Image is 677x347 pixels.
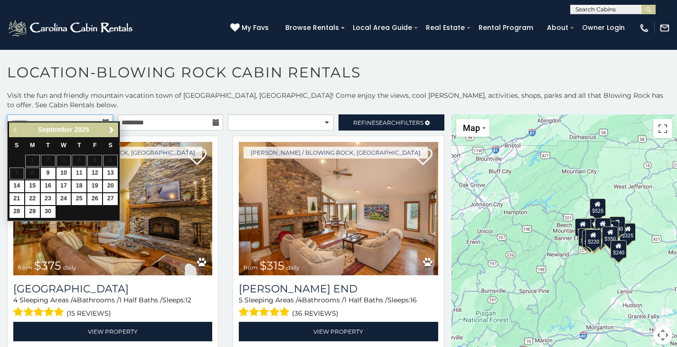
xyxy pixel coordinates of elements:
[72,193,86,205] a: 25
[620,223,636,241] div: $325
[34,259,61,272] span: $375
[421,20,470,35] a: Real Estate
[230,23,271,33] a: My Favs
[38,126,72,133] span: September
[66,307,111,319] span: (15 reviews)
[410,296,417,304] span: 16
[609,216,625,234] div: $930
[348,20,417,35] a: Local Area Guide
[13,282,212,295] a: [GEOGRAPHIC_DATA]
[578,228,594,246] div: $410
[353,119,423,126] span: Refine Filters
[109,142,113,149] span: Saturday
[281,20,344,35] a: Browse Rentals
[590,198,606,216] div: $525
[653,326,672,345] button: Map camera controls
[41,206,56,218] a: 30
[244,147,428,159] a: [PERSON_NAME] / Blowing Rock, [GEOGRAPHIC_DATA]
[292,307,338,319] span: (36 reviews)
[13,295,212,319] div: Sleeping Areas / Bathrooms / Sleeps:
[7,19,135,38] img: White-1-2.png
[239,296,243,304] span: 5
[13,296,18,304] span: 4
[25,206,40,218] a: 29
[456,119,489,137] button: Change map style
[595,217,611,235] div: $150
[542,20,573,35] a: About
[75,126,89,133] span: 2025
[653,119,672,138] button: Toggle fullscreen view
[239,282,438,295] h3: Moss End
[260,259,284,272] span: $315
[25,193,40,205] a: 22
[46,142,50,149] span: Tuesday
[56,180,71,192] a: 17
[41,180,56,192] a: 16
[15,142,19,149] span: Sunday
[585,229,602,247] div: $220
[659,23,670,33] img: mail-regular-white.png
[9,193,24,205] a: 21
[185,296,191,304] span: 12
[13,282,212,295] h3: Mountain Song Lodge
[72,168,86,179] a: 11
[13,322,212,341] a: View Property
[586,230,602,248] div: $345
[103,180,118,192] a: 20
[577,20,630,35] a: Owner Login
[63,264,76,271] span: daily
[286,264,300,271] span: daily
[56,193,71,205] a: 24
[9,206,24,218] a: 28
[584,228,600,246] div: $165
[25,180,40,192] a: 15
[30,142,35,149] span: Monday
[575,218,591,236] div: $400
[242,23,269,33] span: My Favs
[41,193,56,205] a: 23
[239,142,438,275] a: Moss End from $315 daily
[73,296,77,304] span: 4
[602,226,619,244] div: $350
[56,168,71,179] a: 10
[87,193,102,205] a: 26
[61,142,66,149] span: Wednesday
[583,230,599,248] div: $355
[603,221,619,239] div: $226
[239,282,438,295] a: [PERSON_NAME] End
[77,142,81,149] span: Thursday
[239,142,438,275] img: Moss End
[87,168,102,179] a: 12
[41,168,56,179] a: 9
[18,264,32,271] span: from
[239,295,438,319] div: Sleeping Areas / Bathrooms / Sleeps:
[119,296,162,304] span: 1 Half Baths /
[639,23,649,33] img: phone-regular-white.png
[103,193,118,205] a: 27
[108,126,115,134] span: Next
[105,124,117,136] a: Next
[87,180,102,192] a: 19
[239,322,438,341] a: View Property
[9,180,24,192] a: 14
[463,123,480,133] span: Map
[376,119,400,126] span: Search
[344,296,387,304] span: 1 Half Baths /
[72,180,86,192] a: 18
[338,114,444,131] a: RefineSearchFilters
[103,168,118,179] a: 13
[244,264,258,271] span: from
[93,142,97,149] span: Friday
[611,240,627,258] div: $240
[298,296,302,304] span: 4
[474,20,538,35] a: Rental Program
